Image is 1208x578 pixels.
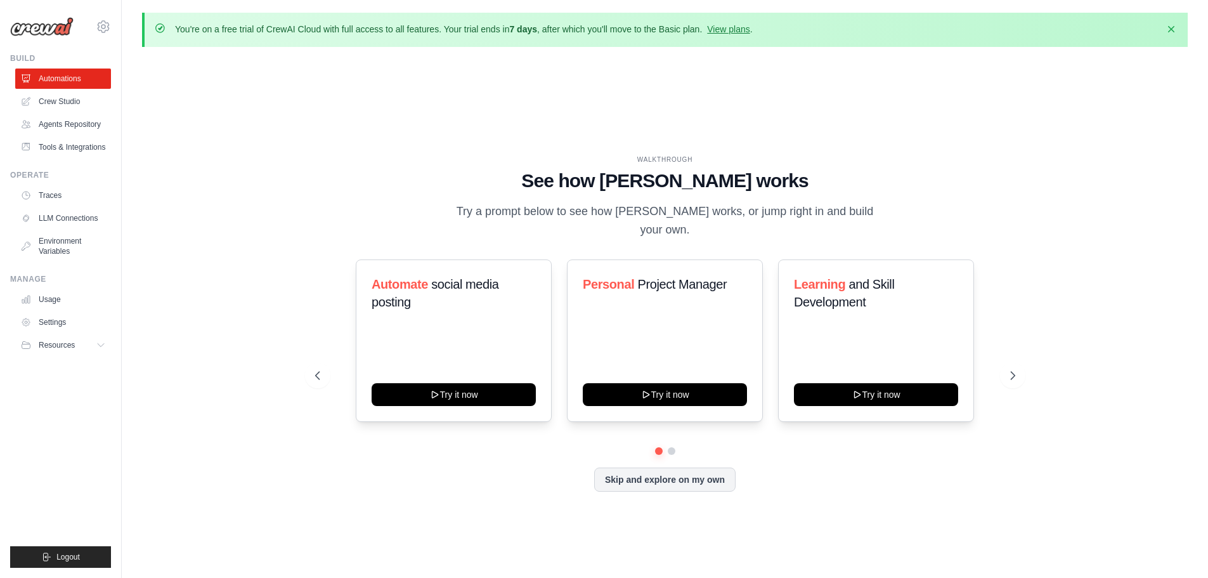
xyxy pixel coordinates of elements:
[10,53,111,63] div: Build
[583,383,747,406] button: Try it now
[15,69,111,89] a: Automations
[15,231,111,261] a: Environment Variables
[707,24,750,34] a: View plans
[637,277,727,291] span: Project Manager
[15,91,111,112] a: Crew Studio
[10,546,111,568] button: Logout
[509,24,537,34] strong: 7 days
[372,277,428,291] span: Automate
[594,468,736,492] button: Skip and explore on my own
[452,202,878,240] p: Try a prompt below to see how [PERSON_NAME] works, or jump right in and build your own.
[372,277,499,309] span: social media posting
[39,340,75,350] span: Resources
[10,17,74,36] img: Logo
[15,114,111,135] a: Agents Repository
[794,383,958,406] button: Try it now
[15,185,111,206] a: Traces
[15,137,111,157] a: Tools & Integrations
[15,335,111,355] button: Resources
[10,274,111,284] div: Manage
[583,277,634,291] span: Personal
[175,23,753,36] p: You're on a free trial of CrewAI Cloud with full access to all features. Your trial ends in , aft...
[1145,517,1208,578] iframe: Chat Widget
[10,170,111,180] div: Operate
[56,552,80,562] span: Logout
[372,383,536,406] button: Try it now
[15,208,111,228] a: LLM Connections
[315,155,1015,164] div: WALKTHROUGH
[15,312,111,332] a: Settings
[315,169,1015,192] h1: See how [PERSON_NAME] works
[15,289,111,310] a: Usage
[794,277,845,291] span: Learning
